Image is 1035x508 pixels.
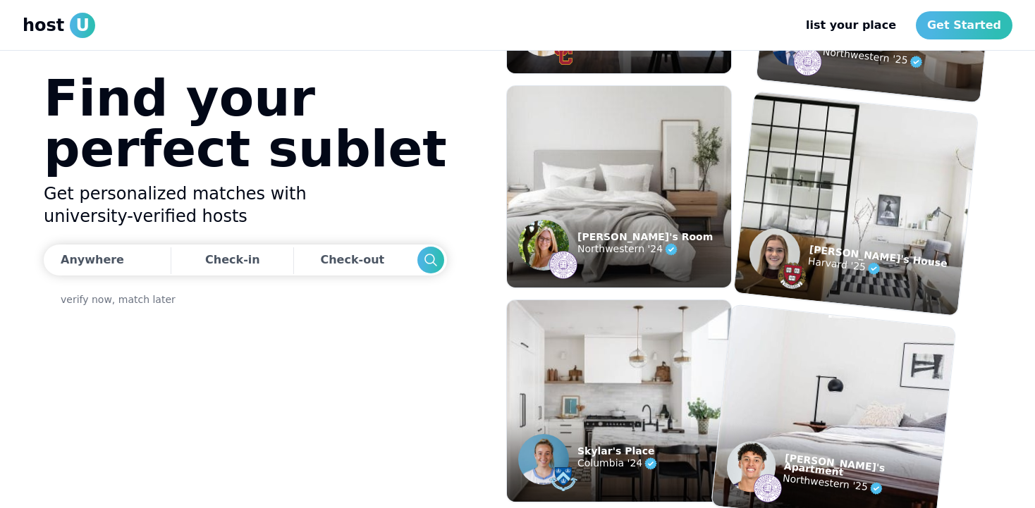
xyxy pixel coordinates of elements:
[70,13,95,38] span: U
[549,465,577,493] img: example listing host
[777,260,808,291] img: example listing host
[61,292,176,306] a: verify now, match later
[577,233,713,241] p: [PERSON_NAME]'s Room
[44,244,167,275] button: Anywhere
[320,246,390,274] div: Check-out
[807,253,947,284] p: Harvard '25
[784,453,941,486] p: [PERSON_NAME]'s Apartment
[549,251,577,279] img: example listing host
[507,300,731,502] img: example listing
[23,14,64,37] span: host
[23,13,95,38] a: hostU
[518,434,569,485] img: example listing host
[747,226,802,282] img: example listing host
[792,47,823,78] img: example listing host
[61,252,124,268] div: Anywhere
[782,470,939,503] p: Northwestern '25
[822,44,984,78] p: Northwestern '25
[752,473,783,504] img: example listing host
[577,447,659,455] p: Skylar's Place
[205,246,260,274] div: Check-in
[734,92,978,316] img: example listing
[44,182,447,228] h2: Get personalized matches with university-verified hosts
[916,11,1012,39] a: Get Started
[795,11,1012,39] nav: Main
[549,37,577,65] img: example listing host
[518,220,569,271] img: example listing host
[809,244,948,268] p: [PERSON_NAME]'s House
[725,439,778,495] img: example listing host
[577,241,713,258] p: Northwestern '24
[44,73,447,174] h1: Find your perfect sublet
[577,455,659,472] p: Columbia '24
[507,86,731,287] img: example listing
[795,11,907,39] a: list your place
[417,247,444,273] button: Search
[44,244,447,275] div: Dates trigger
